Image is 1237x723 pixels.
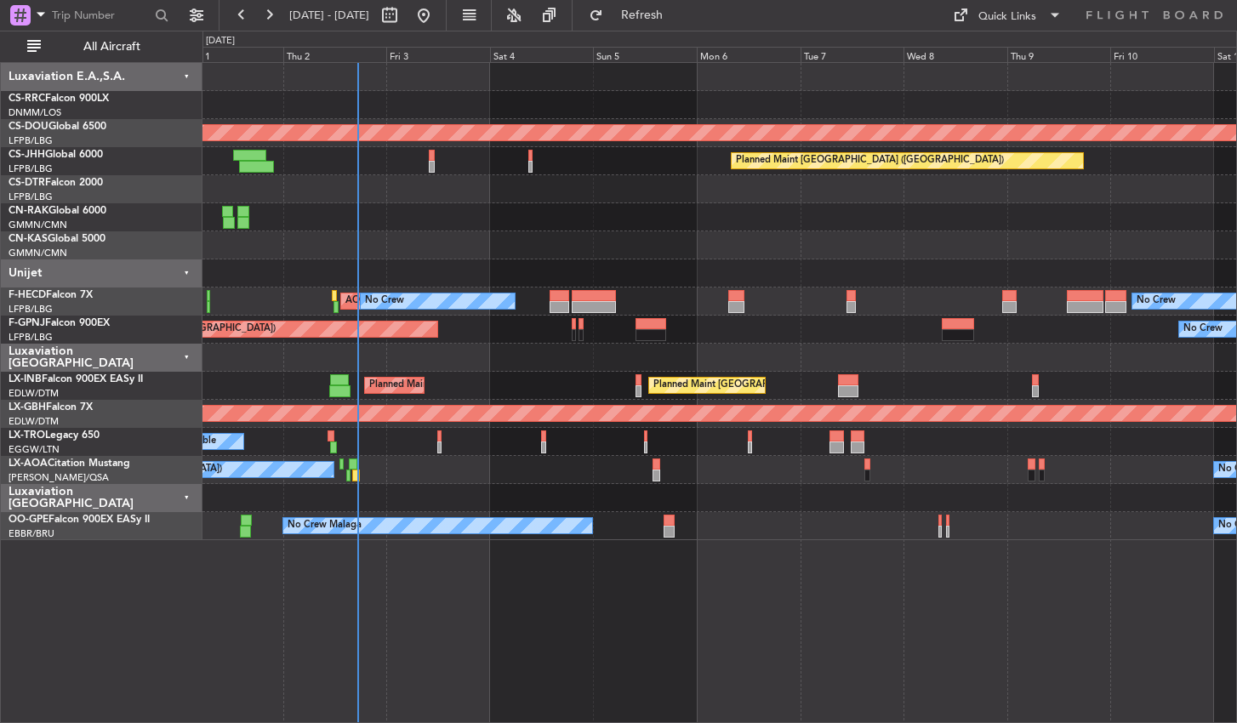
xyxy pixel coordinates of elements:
a: CN-KASGlobal 5000 [9,234,105,244]
div: Sun 5 [593,47,697,62]
a: CS-RRCFalcon 900LX [9,94,109,104]
span: LX-GBH [9,402,46,413]
span: All Aircraft [44,41,180,53]
span: F-HECD [9,290,46,300]
a: F-HECDFalcon 7X [9,290,93,300]
span: LX-INB [9,374,42,384]
span: LX-AOA [9,458,48,469]
a: LFPB/LBG [9,191,53,203]
input: Trip Number [52,3,150,28]
span: OO-GPE [9,515,48,525]
a: [PERSON_NAME]/QSA [9,471,109,484]
a: LX-AOACitation Mustang [9,458,130,469]
div: Thu 2 [283,47,387,62]
a: LFPB/LBG [9,162,53,175]
a: CS-DOUGlobal 6500 [9,122,106,132]
div: Wed 1 [180,47,283,62]
div: Fri 3 [386,47,490,62]
div: Wed 8 [904,47,1007,62]
a: CS-DTRFalcon 2000 [9,178,103,188]
a: EGGW/LTN [9,443,60,456]
a: CN-RAKGlobal 6000 [9,206,106,216]
span: CN-RAK [9,206,48,216]
div: Quick Links [978,9,1036,26]
div: No Crew Malaga [288,513,362,538]
div: Planned Maint [GEOGRAPHIC_DATA] [369,373,532,398]
div: Tue 7 [801,47,904,62]
a: GMMN/CMN [9,247,67,259]
a: LX-GBHFalcon 7X [9,402,93,413]
a: LX-INBFalcon 900EX EASy II [9,374,143,384]
a: EBBR/BRU [9,527,54,540]
div: Sat 4 [490,47,594,62]
span: LX-TRO [9,430,45,441]
div: Fri 10 [1110,47,1214,62]
span: CN-KAS [9,234,48,244]
div: No Crew [1183,316,1223,342]
button: Refresh [581,2,683,29]
span: [DATE] - [DATE] [289,8,369,23]
span: CS-JHH [9,150,45,160]
a: CS-JHHGlobal 6000 [9,150,103,160]
span: CS-RRC [9,94,45,104]
a: LFPB/LBG [9,331,53,344]
span: Refresh [607,9,678,21]
a: LX-TROLegacy 650 [9,430,100,441]
div: No Crew [1137,288,1176,314]
a: GMMN/CMN [9,219,67,231]
span: CS-DOU [9,122,48,132]
a: LFPB/LBG [9,134,53,147]
div: Mon 6 [697,47,801,62]
a: LFPB/LBG [9,303,53,316]
a: OO-GPEFalcon 900EX EASy II [9,515,150,525]
div: Planned Maint [GEOGRAPHIC_DATA] ([GEOGRAPHIC_DATA]) [653,373,921,398]
a: F-GPNJFalcon 900EX [9,318,110,328]
a: EDLW/DTM [9,387,59,400]
div: Planned Maint [GEOGRAPHIC_DATA] ([GEOGRAPHIC_DATA]) [736,148,1004,174]
span: F-GPNJ [9,318,45,328]
div: Thu 9 [1007,47,1111,62]
span: CS-DTR [9,178,45,188]
a: DNMM/LOS [9,106,61,119]
a: EDLW/DTM [9,415,59,428]
button: All Aircraft [19,33,185,60]
div: No Crew [365,288,404,314]
div: AOG Maint Paris ([GEOGRAPHIC_DATA]) [345,288,524,314]
div: [DATE] [206,34,235,48]
button: Quick Links [944,2,1070,29]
